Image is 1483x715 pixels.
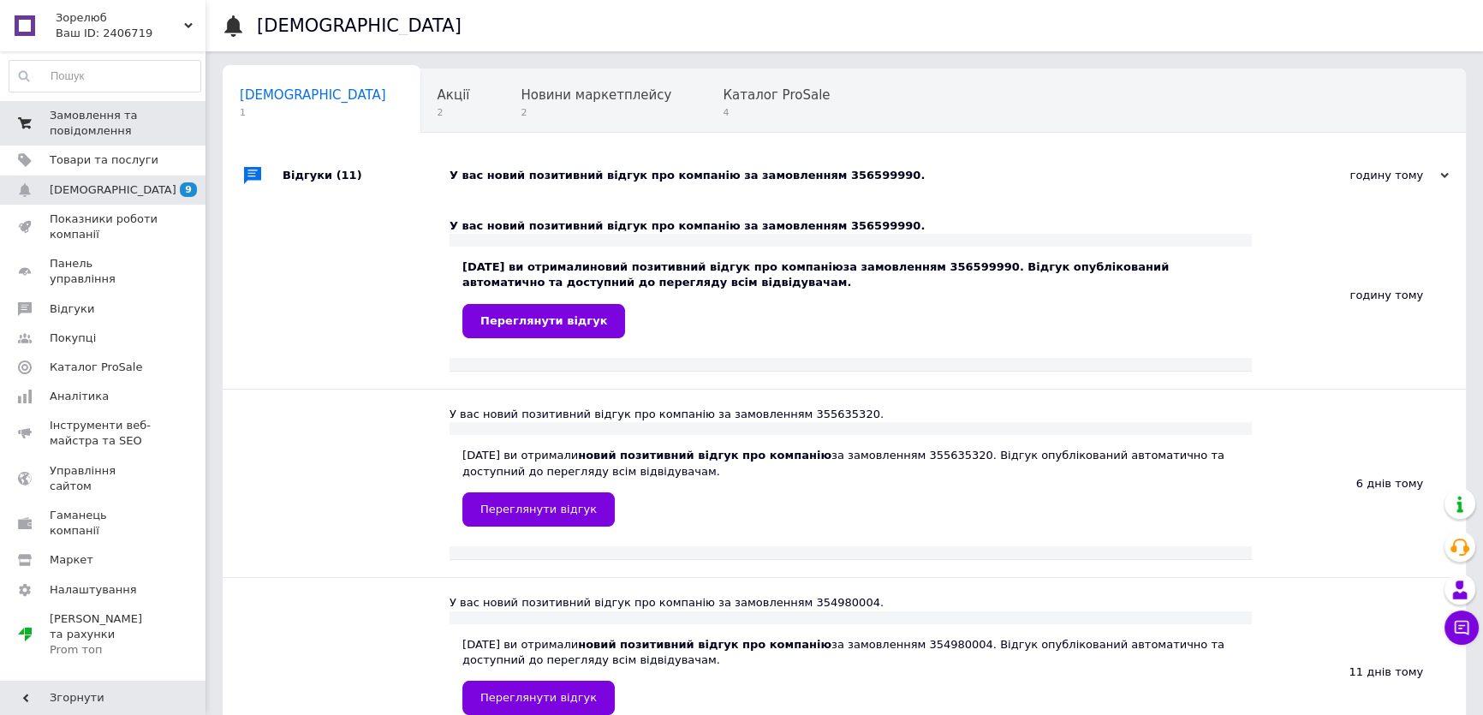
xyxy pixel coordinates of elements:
[450,168,1278,183] div: У вас новий позитивний відгук про компанію за замовленням 356599990.
[438,106,470,119] span: 2
[50,582,137,598] span: Налаштування
[50,212,158,242] span: Показники роботи компанії
[50,642,158,658] div: Prom топ
[462,681,615,715] a: Переглянути відгук
[462,304,625,338] a: Переглянути відгук
[50,508,158,539] span: Гаманець компанії
[480,314,607,327] span: Переглянути відгук
[9,61,200,92] input: Пошук
[50,301,94,317] span: Відгуки
[50,108,158,139] span: Замовлення та повідомлення
[578,449,831,462] b: новий позитивний відгук про компанію
[480,503,597,515] span: Переглянути відгук
[521,106,671,119] span: 2
[50,360,142,375] span: Каталог ProSale
[438,87,470,103] span: Акції
[723,87,830,103] span: Каталог ProSale
[1252,390,1466,577] div: 6 днів тому
[1444,611,1479,645] button: Чат з покупцем
[521,87,671,103] span: Новини маркетплейсу
[462,637,1239,715] div: [DATE] ви отримали за замовленням 354980004. Відгук опублікований автоматично та доступний до пер...
[50,611,158,658] span: [PERSON_NAME] та рахунки
[50,389,109,404] span: Аналітика
[578,638,831,651] b: новий позитивний відгук про компанію
[480,691,597,704] span: Переглянути відгук
[450,595,1252,611] div: У вас новий позитивний відгук про компанію за замовленням 354980004.
[723,106,830,119] span: 4
[1252,201,1466,389] div: годину тому
[50,331,96,346] span: Покупці
[283,150,450,201] div: Відгуки
[257,15,462,36] h1: [DEMOGRAPHIC_DATA]
[50,463,158,494] span: Управління сайтом
[50,182,176,198] span: [DEMOGRAPHIC_DATA]
[50,256,158,287] span: Панель управління
[56,10,184,26] span: Зорелюб
[180,182,197,197] span: 9
[50,418,158,449] span: Інструменти веб-майстра та SEO
[337,169,362,182] span: (11)
[462,448,1239,526] div: [DATE] ви отримали за замовленням 355635320. Відгук опублікований автоматично та доступний до пер...
[462,492,615,527] a: Переглянути відгук
[462,259,1239,337] div: [DATE] ви отримали за замовленням 356599990. Відгук опублікований автоматично та доступний до пер...
[240,106,386,119] span: 1
[56,26,205,41] div: Ваш ID: 2406719
[450,218,1252,234] div: У вас новий позитивний відгук про компанію за замовленням 356599990.
[450,407,1252,422] div: У вас новий позитивний відгук про компанію за замовленням 355635320.
[240,87,386,103] span: [DEMOGRAPHIC_DATA]
[590,260,843,273] b: новий позитивний відгук про компанію
[50,552,93,568] span: Маркет
[50,152,158,168] span: Товари та послуги
[1278,168,1449,183] div: годину тому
